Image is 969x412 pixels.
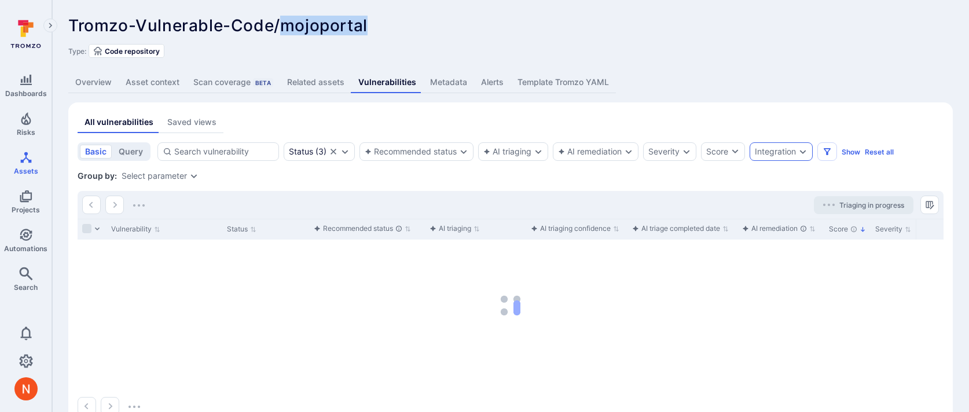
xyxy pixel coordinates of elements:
button: AI triaging [483,147,531,156]
span: Tromzo-Vulnerable-Code/mojoportal [68,16,368,35]
button: Expand dropdown [798,147,807,156]
span: Select all rows [82,224,91,233]
button: Expand dropdown [624,147,633,156]
span: Risks [17,128,35,137]
button: Score [701,142,745,161]
div: ( 3 ) [289,147,326,156]
span: Code repository [105,47,160,56]
div: AI triage completed date [632,223,720,234]
div: AI remediation [742,223,807,234]
i: Expand navigation menu [46,21,54,31]
div: Status [289,147,313,156]
button: Expand dropdown [189,171,199,181]
div: AI triaging [430,223,471,234]
a: Template Tromzo YAML [511,72,616,93]
button: query [113,145,148,159]
img: Loading... [129,406,140,408]
button: Status(3) [289,147,326,156]
button: Reset all [865,148,894,156]
button: Clear selection [329,147,338,156]
div: Score [706,146,728,157]
img: Loading... [823,204,835,206]
img: Loading... [133,204,145,207]
button: AI remediation [558,147,622,156]
a: Alerts [474,72,511,93]
button: Sort by function(){return k.createElement(fN.A,{direction:"row",alignItems:"center",gap:4},k.crea... [632,224,729,233]
a: Asset context [119,72,186,93]
button: Filters [817,142,837,161]
div: The vulnerability score is based on the parameters defined in the settings [850,226,857,233]
div: Neeren Patki [14,377,38,400]
button: Sort by function(){return k.createElement(fN.A,{direction:"row",alignItems:"center",gap:4},k.crea... [430,224,480,233]
button: Expand navigation menu [43,19,57,32]
div: Saved views [167,116,216,128]
span: Group by: [78,170,117,182]
p: Sorted by: Highest first [860,223,866,236]
input: Search vulnerability [174,146,274,157]
button: Select parameter [122,171,187,181]
div: Scan coverage [193,76,273,88]
button: Show [842,148,860,156]
span: Projects [12,205,40,214]
button: Expand dropdown [459,147,468,156]
span: Automations [4,244,47,253]
button: Sort by Status [227,225,256,234]
button: basic [80,145,112,159]
button: Expand dropdown [682,147,691,156]
a: Related assets [280,72,351,93]
button: Sort by Vulnerability [111,225,160,234]
div: AI triaging confidence [531,223,611,234]
span: Type: [68,47,86,56]
button: Sort by Score [829,225,866,234]
button: Go to the next page [105,196,124,214]
img: ACg8ocIprwjrgDQnDsNSk9Ghn5p5-B8DpAKWoJ5Gi9syOE4K59tr4Q=s96-c [14,377,38,400]
button: Integration [755,147,796,156]
div: Beta [253,78,273,87]
button: Sort by function(){return k.createElement(fN.A,{direction:"row",alignItems:"center",gap:4},k.crea... [314,224,411,233]
span: Dashboards [5,89,47,98]
button: Manage columns [920,196,939,214]
span: Search [14,283,38,292]
a: Overview [68,72,119,93]
button: Go to the previous page [82,196,101,214]
span: Assets [14,167,38,175]
button: Severity [648,147,680,156]
a: Metadata [423,72,474,93]
div: assets tabs [78,112,944,133]
button: Sort by Severity [875,225,911,234]
span: Triaging in progress [839,201,904,209]
button: Expand dropdown [534,147,543,156]
div: Asset tabs [68,72,953,93]
div: grouping parameters [122,171,199,181]
div: All vulnerabilities [85,116,153,128]
a: Vulnerabilities [351,72,423,93]
button: Expand dropdown [340,147,350,156]
button: Sort by function(){return k.createElement(fN.A,{direction:"row",alignItems:"center",gap:4},k.crea... [742,224,816,233]
div: Recommended status [314,223,402,234]
button: Sort by function(){return k.createElement(fN.A,{direction:"row",alignItems:"center",gap:4},k.crea... [531,224,619,233]
button: Recommended status [365,147,457,156]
